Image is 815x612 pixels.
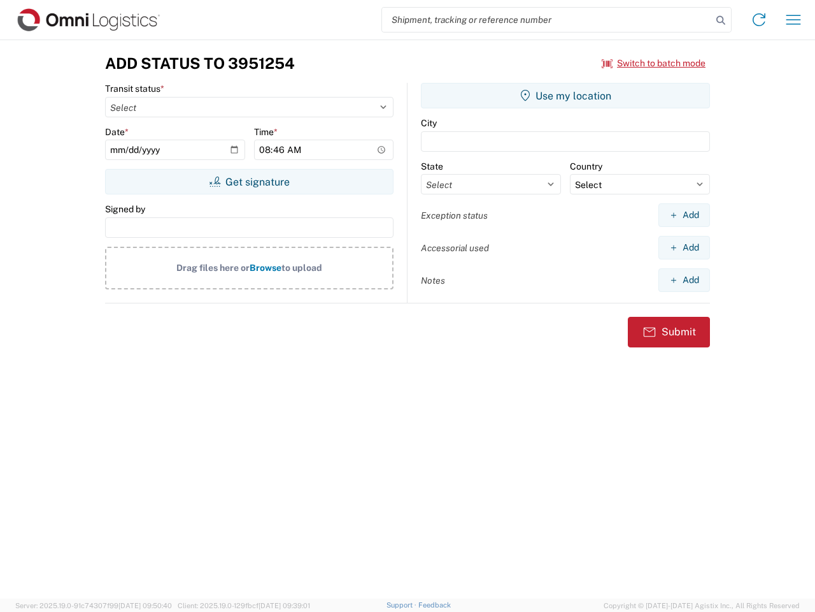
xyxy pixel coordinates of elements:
[421,83,710,108] button: Use my location
[105,83,164,94] label: Transit status
[386,601,418,609] a: Support
[118,602,172,609] span: [DATE] 09:50:40
[176,263,250,273] span: Drag files here or
[105,126,129,138] label: Date
[259,602,310,609] span: [DATE] 09:39:01
[418,601,451,609] a: Feedback
[421,117,437,129] label: City
[178,602,310,609] span: Client: 2025.19.0-129fbcf
[250,263,281,273] span: Browse
[421,275,445,286] label: Notes
[421,242,489,254] label: Accessorial used
[604,600,800,611] span: Copyright © [DATE]-[DATE] Agistix Inc., All Rights Reserved
[602,53,705,74] button: Switch to batch mode
[15,602,172,609] span: Server: 2025.19.0-91c74307f99
[658,268,710,292] button: Add
[628,317,710,347] button: Submit
[254,126,278,138] label: Time
[281,263,322,273] span: to upload
[658,236,710,259] button: Add
[658,203,710,227] button: Add
[421,210,488,221] label: Exception status
[105,54,295,73] h3: Add Status to 3951254
[570,161,602,172] label: Country
[421,161,443,172] label: State
[105,203,145,215] label: Signed by
[382,8,712,32] input: Shipment, tracking or reference number
[105,169,393,194] button: Get signature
